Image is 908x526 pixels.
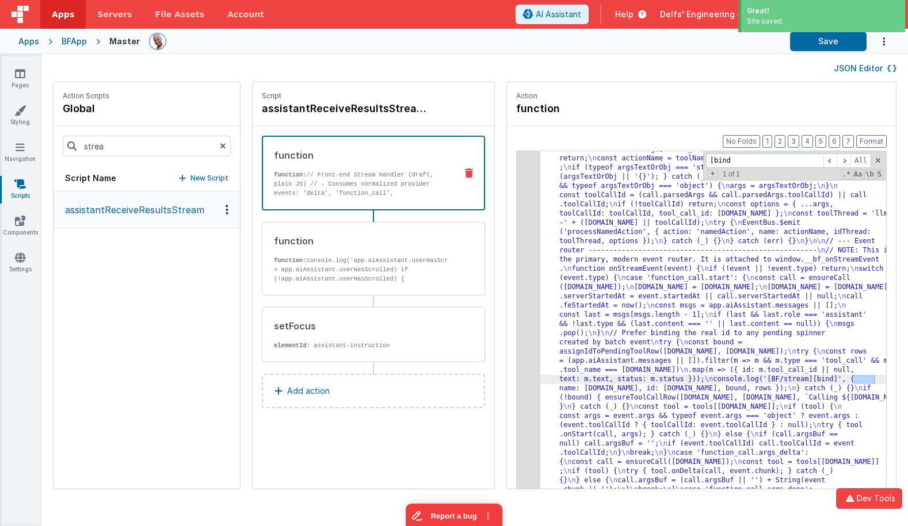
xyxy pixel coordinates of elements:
span: Alt-Enter [850,153,871,168]
span: Servers [97,9,132,20]
h5: Script Name [65,172,116,184]
div: function [274,234,448,248]
strong: function: [274,257,307,264]
strong: elementId [274,342,307,349]
button: Options [867,30,890,53]
button: assistantReceiveResultsStream [54,191,240,228]
button: Dev Tools [836,488,902,509]
button: 1 [762,135,772,148]
img: 11ac31fe5dc3d0eff3fbbbf7b26fa6e1 [150,33,166,49]
div: setFocus [274,319,448,333]
p: Script [262,91,485,101]
strong: function: [274,171,307,178]
p: Action Scripts [63,91,109,101]
button: 7 [842,135,854,148]
button: Add action [262,374,485,408]
span: Search In Selection [876,169,883,179]
button: 6 [829,135,840,148]
button: Save [790,32,867,51]
button: JSON Editor [834,63,896,74]
p: : assistant-instruction [274,341,448,350]
p: Add action [287,384,330,398]
span: Whole Word Search [864,169,875,179]
h4: assistantReceiveResultsStream [262,101,434,117]
button: No Folds [723,135,760,148]
div: Great! [747,6,899,16]
p: // Front-end Stream Handler (draft, plain JS) // - Consumes normalized provider events: 'delta', ... [274,170,447,262]
button: Delfs' Engineering — [EMAIL_ADDRESS][DOMAIN_NAME] [660,9,899,20]
button: 5 [815,135,826,148]
h4: function [516,101,689,117]
span: CaseSensitive Search [853,169,863,179]
span: File Assets [155,9,205,20]
button: Format [856,135,887,148]
span: Help [615,9,634,20]
button: AI Assistant [516,5,589,24]
span: Toggel Replace mode [707,169,718,178]
button: 3 [788,135,799,148]
button: New Script [179,172,228,184]
input: Search for [706,153,823,168]
p: Action [516,91,887,101]
input: Search scripts [63,136,231,156]
div: function [274,148,447,162]
span: Delfs' Engineering — [660,9,745,20]
p: console.log('app.aiAssistant.userHasScrolled:' + app.aiAssistant.userHasScrolled) if (!app.aiAssi... [274,256,448,311]
span: AI Assistant [536,9,581,20]
div: Master [109,36,140,47]
h4: global [63,101,109,117]
div: Apps [18,36,39,47]
button: 4 [802,135,813,148]
div: BFApp [62,36,87,47]
p: New Script [190,172,228,184]
span: RegExp Search [841,169,851,179]
p: assistantReceiveResultsStream [58,203,204,217]
span: Apps [52,9,74,20]
div: Site saved. [747,16,899,26]
button: 2 [775,135,785,148]
span: 1 of 1 [718,170,745,178]
div: Options [219,205,235,214]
